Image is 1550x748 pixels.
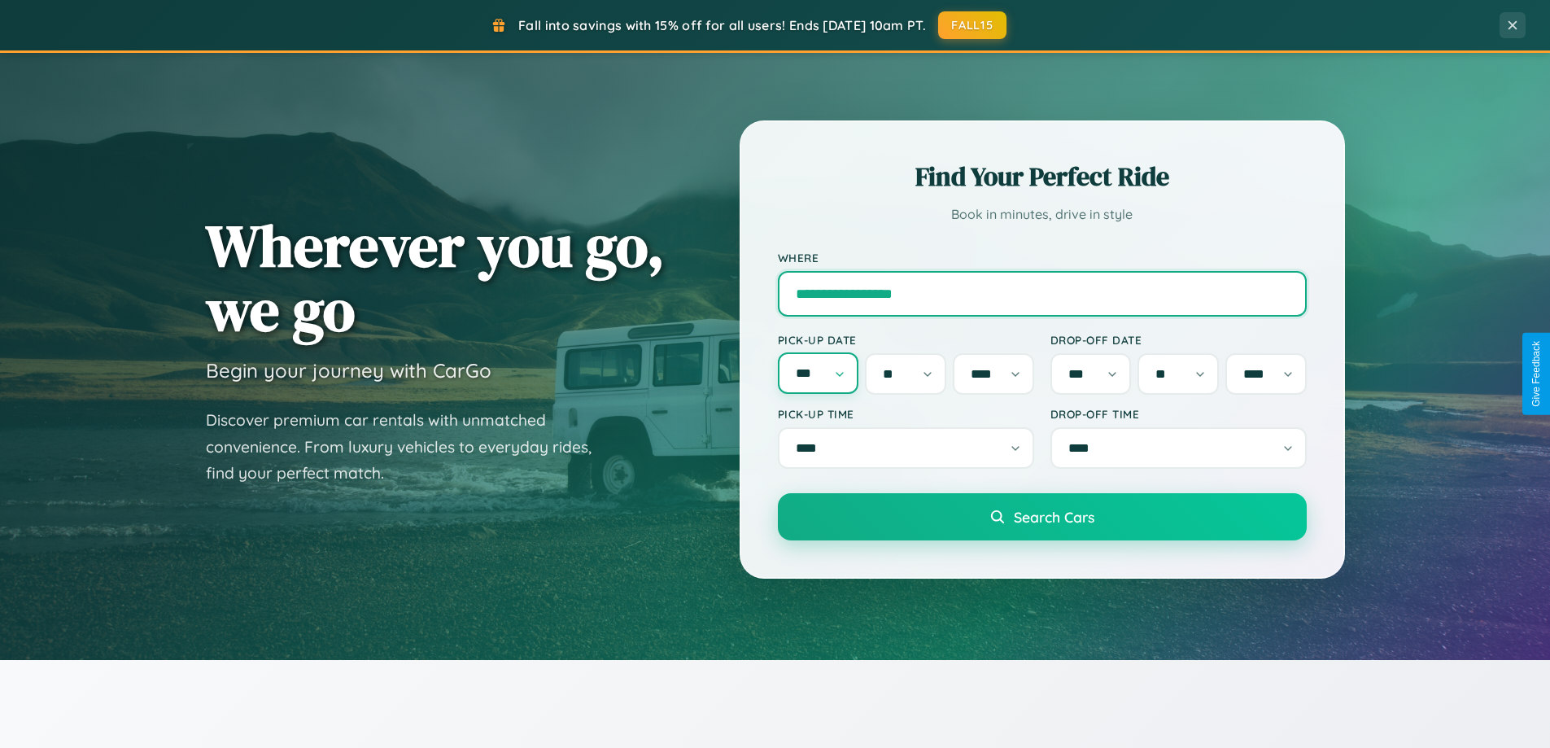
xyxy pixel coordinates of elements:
[1050,333,1307,347] label: Drop-off Date
[778,493,1307,540] button: Search Cars
[1530,341,1542,407] div: Give Feedback
[778,251,1307,265] label: Where
[518,17,926,33] span: Fall into savings with 15% off for all users! Ends [DATE] 10am PT.
[206,213,665,342] h1: Wherever you go, we go
[206,407,613,487] p: Discover premium car rentals with unmatched convenience. From luxury vehicles to everyday rides, ...
[778,407,1034,421] label: Pick-up Time
[938,11,1006,39] button: FALL15
[778,333,1034,347] label: Pick-up Date
[1014,508,1094,526] span: Search Cars
[778,159,1307,195] h2: Find Your Perfect Ride
[778,203,1307,226] p: Book in minutes, drive in style
[206,358,491,383] h3: Begin your journey with CarGo
[1050,407,1307,421] label: Drop-off Time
